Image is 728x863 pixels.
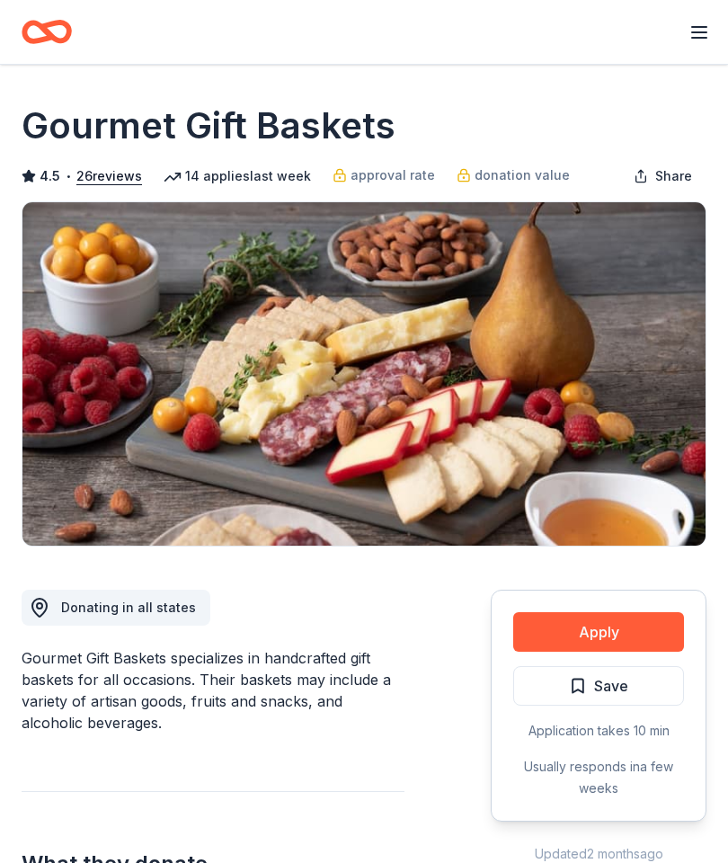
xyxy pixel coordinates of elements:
[655,165,692,187] span: Share
[333,165,435,186] a: approval rate
[513,756,684,799] div: Usually responds in a few weeks
[76,165,142,187] button: 26reviews
[594,674,628,698] span: Save
[513,612,684,652] button: Apply
[351,165,435,186] span: approval rate
[22,202,706,546] img: Image for Gourmet Gift Baskets
[22,647,404,734] div: Gourmet Gift Baskets specializes in handcrafted gift baskets for all occasions. Their baskets may...
[457,165,570,186] a: donation value
[513,720,684,742] div: Application takes 10 min
[513,666,684,706] button: Save
[61,600,196,615] span: Donating in all states
[40,165,60,187] span: 4.5
[164,165,311,187] div: 14 applies last week
[66,169,72,183] span: •
[619,158,706,194] button: Share
[22,101,395,151] h1: Gourmet Gift Baskets
[22,11,72,53] a: Home
[475,165,570,186] span: donation value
